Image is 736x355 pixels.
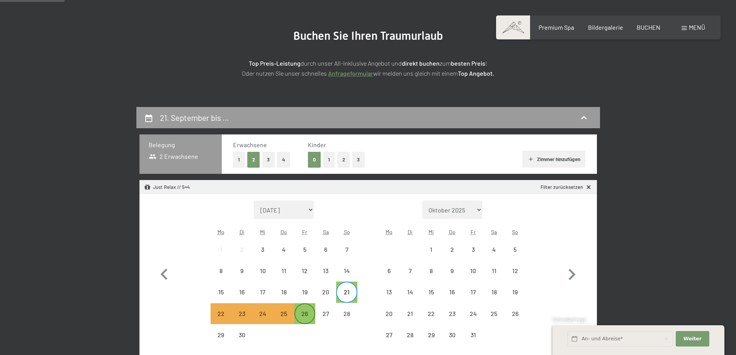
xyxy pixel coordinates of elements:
abbr: Montag [218,229,224,235]
div: 19 [295,289,314,308]
div: Abreise nicht möglich [421,239,442,260]
div: Sun Oct 12 2025 [505,260,525,281]
div: 23 [442,311,462,330]
div: Mon Oct 13 2025 [379,282,399,302]
div: Fri Sep 19 2025 [294,282,315,302]
div: Fri Oct 03 2025 [462,239,483,260]
span: Kinder [308,141,326,148]
div: Abreise nicht möglich [462,239,483,260]
button: Zimmer hinzufügen [522,151,585,168]
div: Abreise nicht möglich [231,324,252,345]
span: Schnellanfrage [552,316,586,323]
div: Sat Sep 13 2025 [315,260,336,281]
div: Abreise nicht möglich [211,260,231,281]
div: Mon Sep 08 2025 [211,260,231,281]
div: Abreise nicht möglich [231,282,252,302]
div: Abreise nicht möglich [379,303,399,324]
div: Mon Oct 20 2025 [379,303,399,324]
div: Sun Sep 21 2025 [336,282,357,302]
div: Tue Sep 23 2025 [231,303,252,324]
div: 16 [442,289,462,308]
strong: besten Preis [451,59,485,67]
div: 22 [211,311,231,330]
abbr: Samstag [323,229,329,235]
div: Abreise nicht möglich, da die Mindestaufenthaltsdauer nicht erfüllt wird [252,303,273,324]
button: 3 [262,152,275,168]
div: Abreise nicht möglich [505,260,525,281]
div: 29 [422,332,441,351]
div: 15 [422,289,441,308]
abbr: Dienstag [408,229,413,235]
abbr: Freitag [302,229,307,235]
div: Tue Oct 07 2025 [400,260,421,281]
svg: Angebot/Paket [144,184,151,190]
div: Thu Sep 25 2025 [274,303,294,324]
div: Abreise nicht möglich [252,282,273,302]
div: 10 [463,268,483,287]
div: 3 [463,246,483,266]
div: 25 [274,311,294,330]
div: Thu Oct 23 2025 [442,303,462,324]
div: Abreise nicht möglich [315,282,336,302]
div: 1 [211,246,231,266]
div: Wed Sep 24 2025 [252,303,273,324]
div: Abreise nicht möglich [336,260,357,281]
span: Buchen Sie Ihren Traumurlaub [293,29,443,42]
div: 13 [379,289,399,308]
div: Abreise nicht möglich, da die Mindestaufenthaltsdauer nicht erfüllt wird [231,303,252,324]
div: 19 [505,289,525,308]
div: 12 [295,268,314,287]
div: Abreise nicht möglich [505,303,525,324]
div: Fri Oct 24 2025 [462,303,483,324]
div: Tue Sep 02 2025 [231,239,252,260]
div: Abreise nicht möglich [379,324,399,345]
div: Abreise nicht möglich [211,239,231,260]
div: Abreise nicht möglich [336,239,357,260]
div: Abreise nicht möglich [400,282,421,302]
div: 16 [232,289,252,308]
div: 5 [505,246,525,266]
div: 5 [295,246,314,266]
button: 3 [352,152,365,168]
div: 21 [401,311,420,330]
div: 1 [422,246,441,266]
button: 2 [337,152,350,168]
div: 2 [232,246,252,266]
div: Abreise möglich [336,282,357,302]
div: Wed Sep 10 2025 [252,260,273,281]
div: Sat Sep 27 2025 [315,303,336,324]
div: Fri Oct 17 2025 [462,282,483,302]
div: 3 [253,246,272,266]
button: 0 [308,152,321,168]
div: 21 [337,289,356,308]
abbr: Sonntag [344,229,350,235]
div: Wed Oct 29 2025 [421,324,442,345]
div: Abreise nicht möglich [379,260,399,281]
div: 18 [274,289,294,308]
abbr: Donnerstag [449,229,456,235]
div: 14 [337,268,356,287]
div: Abreise nicht möglich [484,239,505,260]
div: Abreise nicht möglich [421,282,442,302]
div: Abreise nicht möglich [400,260,421,281]
span: Weiter [683,335,702,342]
div: Sun Oct 26 2025 [505,303,525,324]
div: 29 [211,332,231,351]
div: Fri Sep 05 2025 [294,239,315,260]
div: Wed Oct 22 2025 [421,303,442,324]
div: 30 [232,332,252,351]
div: Abreise nicht möglich [462,303,483,324]
button: 1 [233,152,245,168]
div: Fri Oct 31 2025 [462,324,483,345]
button: 1 [323,152,335,168]
div: Tue Sep 16 2025 [231,282,252,302]
h2: 21. September bis … [160,113,229,122]
p: durch unser All-inklusive Angebot und zum ! Oder nutzen Sie unser schnelles wir melden uns gleich... [175,58,561,78]
div: Sun Sep 14 2025 [336,260,357,281]
div: Abreise nicht möglich [442,324,462,345]
div: Abreise nicht möglich [400,324,421,345]
div: 8 [422,268,441,287]
div: Mon Oct 06 2025 [379,260,399,281]
div: Abreise nicht möglich [462,260,483,281]
div: Mon Oct 27 2025 [379,324,399,345]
